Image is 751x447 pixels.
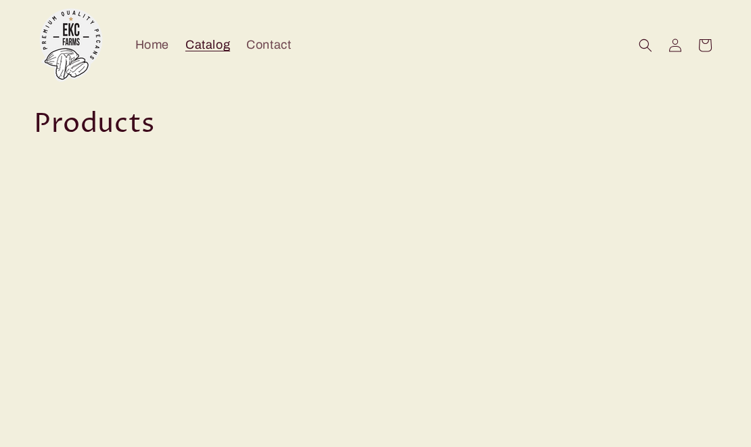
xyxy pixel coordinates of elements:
[34,8,108,83] img: EKC Pecans
[29,3,114,87] a: EKC Pecans
[246,37,291,53] span: Contact
[127,29,177,61] a: Home
[185,37,230,53] span: Catalog
[238,29,299,61] a: Contact
[631,30,660,60] summary: Search
[177,29,238,61] a: Catalog
[34,107,717,142] h1: Products
[135,37,169,53] span: Home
